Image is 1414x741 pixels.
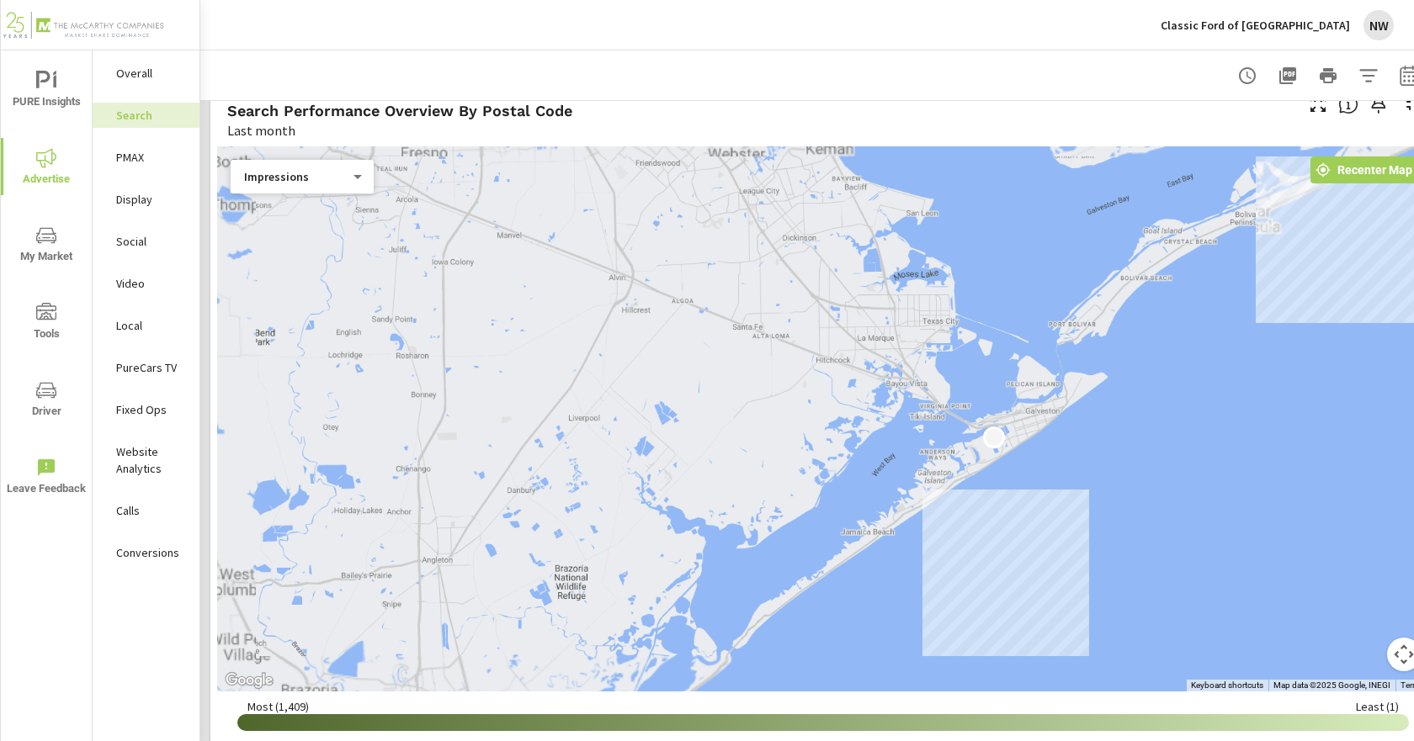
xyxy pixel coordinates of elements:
[93,355,199,380] div: PureCars TV
[116,401,186,418] p: Fixed Ops
[116,359,186,376] p: PureCars TV
[116,65,186,82] p: Overall
[116,233,186,250] p: Social
[244,169,347,184] p: Impressions
[93,187,199,212] div: Display
[221,670,277,691] img: Google
[1,50,92,515] div: nav menu
[231,169,360,185] div: Impressions
[116,191,186,208] p: Display
[116,275,186,292] p: Video
[227,102,572,119] h5: Search Performance Overview By Postal Code
[1305,91,1332,118] button: Make Fullscreen
[227,120,295,140] p: Last month
[6,71,87,112] span: PURE Insights
[116,149,186,166] p: PMAX
[116,544,186,561] p: Conversions
[6,148,87,189] span: Advertise
[1271,59,1305,93] button: "Export Report to PDF"
[116,443,186,477] p: Website Analytics
[93,271,199,296] div: Video
[116,502,186,519] p: Calls
[1356,699,1399,714] p: Least ( 1 )
[6,225,87,267] span: My Market
[1365,91,1392,118] span: Save this to your personalized report
[6,380,87,421] span: Driver
[93,439,199,481] div: Website Analytics
[1338,94,1358,114] span: Understand Search performance data by postal code. Individual postal codes can be selected and ex...
[93,498,199,523] div: Calls
[93,397,199,422] div: Fixed Ops
[93,540,199,565] div: Conversions
[221,670,277,691] a: Open this area in Google Maps (opens a new window)
[116,107,186,124] p: Search
[93,229,199,254] div: Social
[1363,10,1394,40] div: NW
[93,61,199,86] div: Overall
[1161,18,1350,33] p: Classic Ford of [GEOGRAPHIC_DATA]
[6,303,87,344] span: Tools
[1191,680,1263,691] button: Keyboard shortcuts
[6,458,87,499] span: Leave Feedback
[247,699,309,714] p: Most ( 1,409 )
[1273,680,1390,690] span: Map data ©2025 Google, INEGI
[93,313,199,338] div: Local
[1317,162,1412,177] span: Recenter Map
[116,317,186,334] p: Local
[1311,59,1345,93] button: Print Report
[93,103,199,128] div: Search
[1352,59,1385,93] button: Apply Filters
[93,145,199,170] div: PMAX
